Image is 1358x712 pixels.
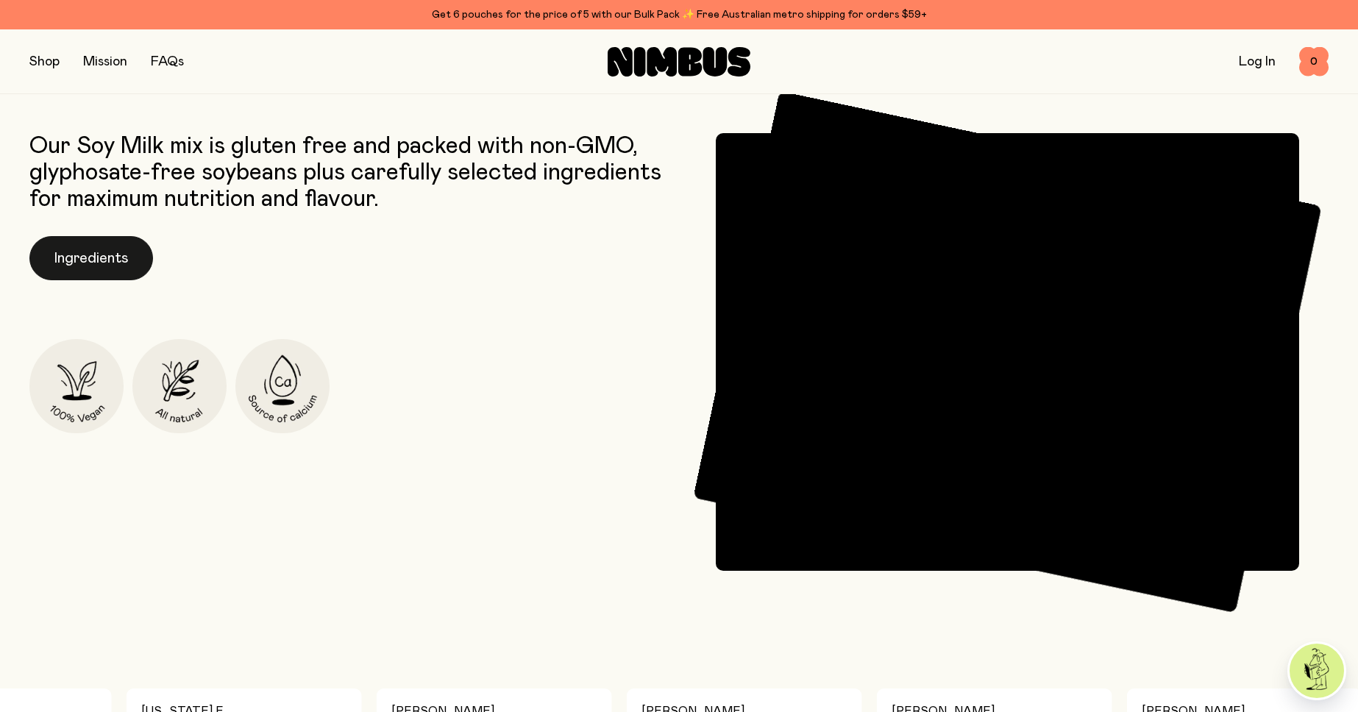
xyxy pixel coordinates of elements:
p: Soybeans (92%) [736,535,1279,553]
button: Ingredients [29,236,153,280]
p: Our Soy Milk mix is gluten free and packed with non-GMO, glyphosate-free soybeans plus carefully ... [29,133,672,213]
div: Get 6 pouches for the price of 5 with our Bulk Pack ✨ Free Australian metro shipping for orders $59+ [29,6,1329,24]
a: Log In [1239,55,1276,68]
a: FAQs [151,55,184,68]
button: 0 [1299,47,1329,76]
img: 92% Soybeans and soybean powder [716,133,1299,571]
a: Mission [83,55,127,68]
img: agent [1290,644,1344,698]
